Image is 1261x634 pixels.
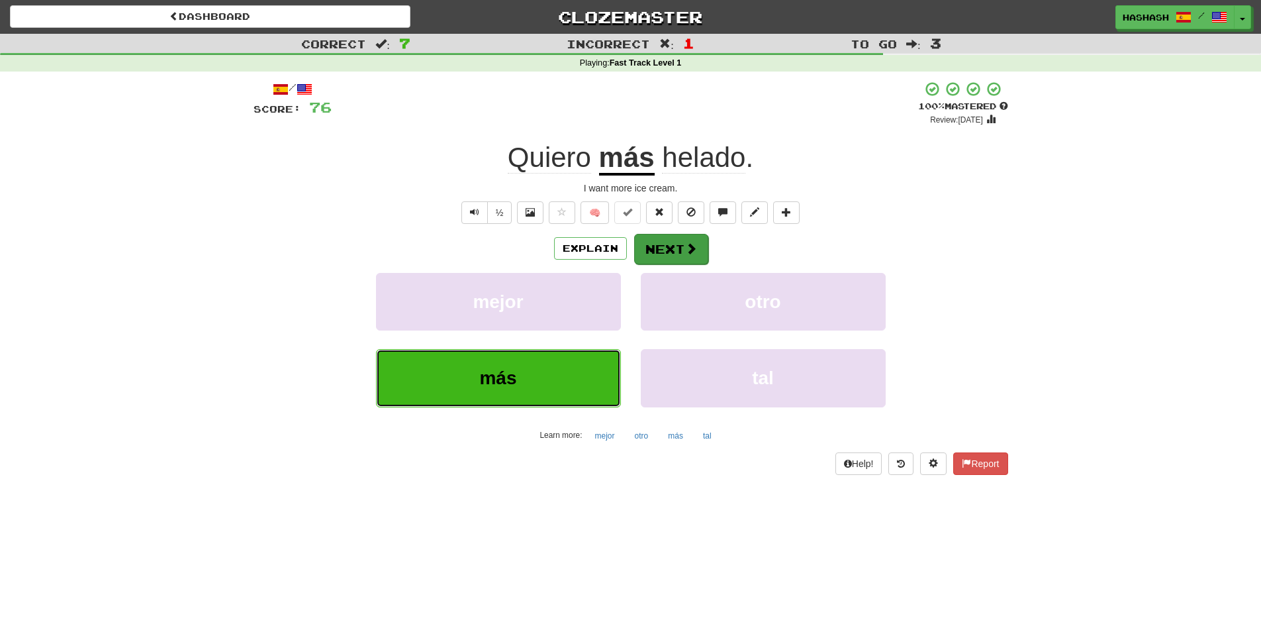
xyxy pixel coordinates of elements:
small: Learn more: [539,431,582,440]
span: 100 % [918,101,945,111]
button: Discuss sentence (alt+u) [710,201,736,224]
span: Incorrect [567,37,650,50]
span: 7 [399,35,410,51]
button: más [661,426,690,446]
a: Clozemaster [430,5,831,28]
button: otro [641,273,886,331]
button: 🧠 [581,201,609,224]
button: tal [696,426,719,446]
button: Explain [554,237,627,260]
button: Set this sentence to 100% Mastered (alt+m) [614,201,641,224]
span: . [655,142,753,174]
small: Review: [DATE] [930,115,983,125]
div: Mastered [918,101,1008,113]
button: ½ [487,201,512,224]
span: : [375,38,390,50]
span: / [1198,11,1205,20]
button: Edit sentence (alt+d) [741,201,768,224]
button: Show image (alt+x) [517,201,543,224]
span: Correct [301,37,366,50]
strong: Fast Track Level 1 [610,58,682,68]
button: Reset to 0% Mastered (alt+r) [646,201,673,224]
div: I want more ice cream. [254,182,1008,195]
button: mejor [376,273,621,331]
span: 3 [930,35,941,51]
span: 1 [683,35,694,51]
button: tal [641,349,886,407]
button: Ignore sentence (alt+i) [678,201,704,224]
div: / [254,81,332,97]
span: otro [745,291,780,312]
button: Play sentence audio (ctl+space) [461,201,488,224]
span: mejor [473,291,523,312]
button: otro [628,426,656,446]
button: Help! [835,452,882,475]
span: tal [752,368,774,388]
button: Report [953,452,1007,475]
span: To go [851,37,897,50]
span: 76 [309,99,332,115]
u: más [599,142,655,176]
button: Next [634,234,708,264]
span: : [906,38,921,50]
a: Dashboard [10,5,410,28]
button: mejor [588,426,622,446]
span: HASHASH [1123,11,1169,23]
button: Add to collection (alt+a) [773,201,800,224]
span: Quiero [508,142,591,174]
button: más [376,349,621,407]
div: Text-to-speech controls [459,201,512,224]
span: : [659,38,674,50]
span: Score: [254,103,301,115]
button: Favorite sentence (alt+f) [549,201,575,224]
span: más [479,368,516,388]
span: helado [662,142,745,174]
button: Round history (alt+y) [888,452,913,475]
a: HASHASH / [1115,5,1235,29]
